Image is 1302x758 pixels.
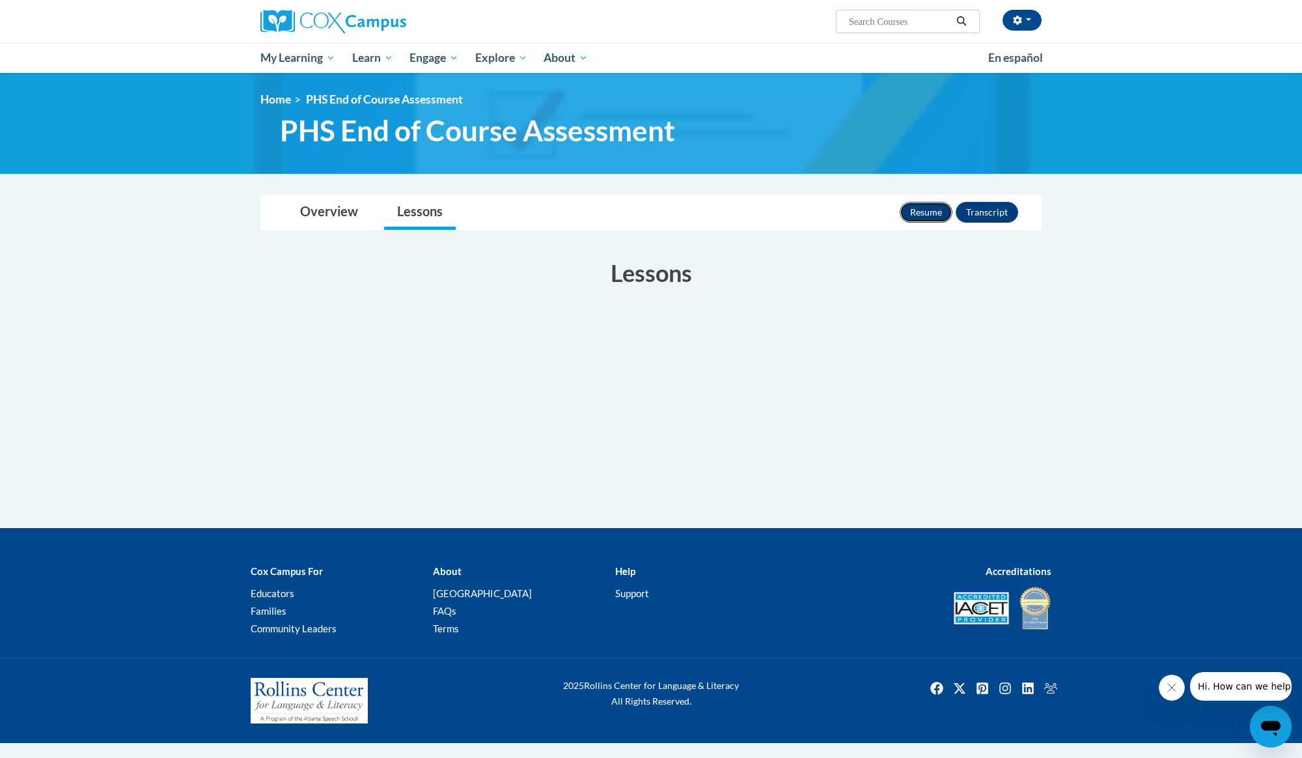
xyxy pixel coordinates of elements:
[980,44,1051,72] a: En español
[433,605,456,617] a: FAQs
[1018,678,1038,699] img: LinkedIn icon
[433,623,459,634] a: Terms
[384,195,456,230] a: Lessons
[433,565,462,577] b: About
[1018,678,1038,699] a: Linkedin
[926,678,947,699] a: Facebook
[251,565,323,577] b: Cox Campus For
[949,678,970,699] img: Twitter icon
[241,43,1061,73] div: Main menu
[467,43,536,73] a: Explore
[986,565,1051,577] b: Accreditations
[995,678,1016,699] a: Instagram
[475,50,527,66] span: Explore
[344,43,402,73] a: Learn
[260,10,406,33] img: Cox Campus
[260,50,335,66] span: My Learning
[988,51,1043,64] span: En español
[251,605,286,617] a: Families
[615,587,649,599] a: Support
[306,92,463,106] span: PHS End of Course Assessment
[352,50,393,66] span: Learn
[251,587,294,599] a: Educators
[563,680,584,691] span: 2025
[544,50,588,66] span: About
[1190,672,1292,701] iframe: Message from company
[926,678,947,699] img: Facebook icon
[900,202,952,223] button: Resume
[995,678,1016,699] img: Instagram icon
[260,92,291,106] a: Home
[972,678,993,699] a: Pinterest
[260,10,508,33] a: Cox Campus
[1003,10,1042,31] button: Account Settings
[252,43,344,73] a: My Learning
[972,678,993,699] img: Pinterest icon
[251,678,368,723] img: Rollins Center for Language & Literacy - A Program of the Atlanta Speech School
[536,43,597,73] a: About
[433,587,532,599] a: [GEOGRAPHIC_DATA]
[956,202,1018,223] button: Transcript
[949,678,970,699] a: Twitter
[848,14,952,29] input: Search Courses
[615,565,635,577] b: Help
[1040,678,1061,699] a: Facebook Group
[1159,675,1185,701] iframe: Close message
[251,623,337,634] a: Community Leaders
[401,43,467,73] a: Engage
[952,14,971,29] button: Search
[280,113,675,148] span: PHS End of Course Assessment
[287,195,371,230] a: Overview
[1040,678,1061,699] img: Facebook group icon
[1019,585,1051,631] img: IDA® Accredited
[409,50,458,66] span: Engage
[514,678,788,709] div: Rollins Center for Language & Literacy All Rights Reserved.
[1250,706,1292,748] iframe: Button to launch messaging window
[8,9,105,20] span: Hi. How can we help?
[954,592,1009,625] img: Accredited IACET® Provider
[260,257,1042,289] h3: Lessons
